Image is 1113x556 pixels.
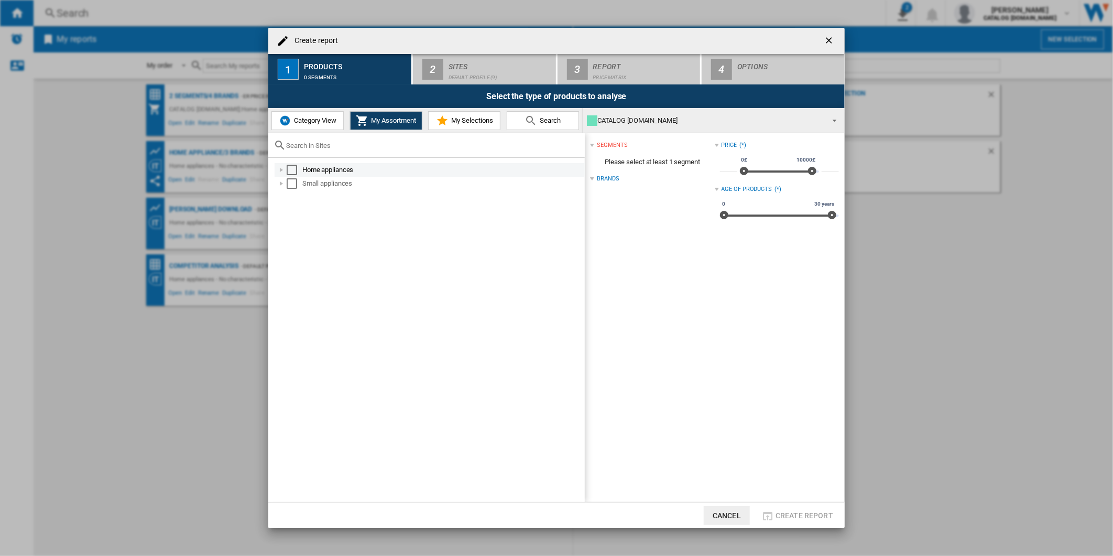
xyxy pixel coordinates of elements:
[268,28,845,528] md-dialog: Create report ...
[449,116,493,124] span: My Selections
[289,36,338,46] h4: Create report
[597,141,627,149] div: segments
[824,35,836,48] ng-md-icon: getI18NText('BUTTONS.CLOSE_DIALOG')
[291,116,336,124] span: Category View
[711,59,732,80] div: 4
[567,59,588,80] div: 3
[304,58,407,69] div: Products
[278,59,299,80] div: 1
[507,111,579,130] button: Search
[428,111,500,130] button: My Selections
[590,152,714,172] span: Please select at least 1 segment
[268,54,412,84] button: 1 Products 0 segments
[271,111,344,130] button: Category View
[368,116,416,124] span: My Assortment
[813,200,836,208] span: 30 years
[795,156,817,164] span: 10000£
[597,175,619,183] div: Brands
[538,116,561,124] span: Search
[704,506,750,525] button: Cancel
[302,178,583,189] div: Small appliances
[820,30,841,51] button: getI18NText('BUTTONS.CLOSE_DIALOG')
[302,165,583,175] div: Home appliances
[413,54,557,84] button: 2 Sites Default profile (9)
[279,114,291,127] img: wiser-icon-blue.png
[304,69,407,80] div: 0 segments
[593,58,696,69] div: Report
[737,58,841,69] div: Options
[558,54,702,84] button: 3 Report Price Matrix
[422,59,443,80] div: 2
[593,69,696,80] div: Price Matrix
[740,156,749,164] span: 0£
[286,142,580,149] input: Search in Sites
[287,178,302,189] md-checkbox: Select
[350,111,422,130] button: My Assortment
[722,185,772,194] div: Age of products
[776,511,833,520] span: Create report
[758,506,836,525] button: Create report
[722,141,737,149] div: Price
[268,84,845,108] div: Select the type of products to analyse
[287,165,302,175] md-checkbox: Select
[702,54,845,84] button: 4 Options
[587,113,823,128] div: CATALOG [DOMAIN_NAME]
[721,200,727,208] span: 0
[449,69,552,80] div: Default profile (9)
[449,58,552,69] div: Sites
